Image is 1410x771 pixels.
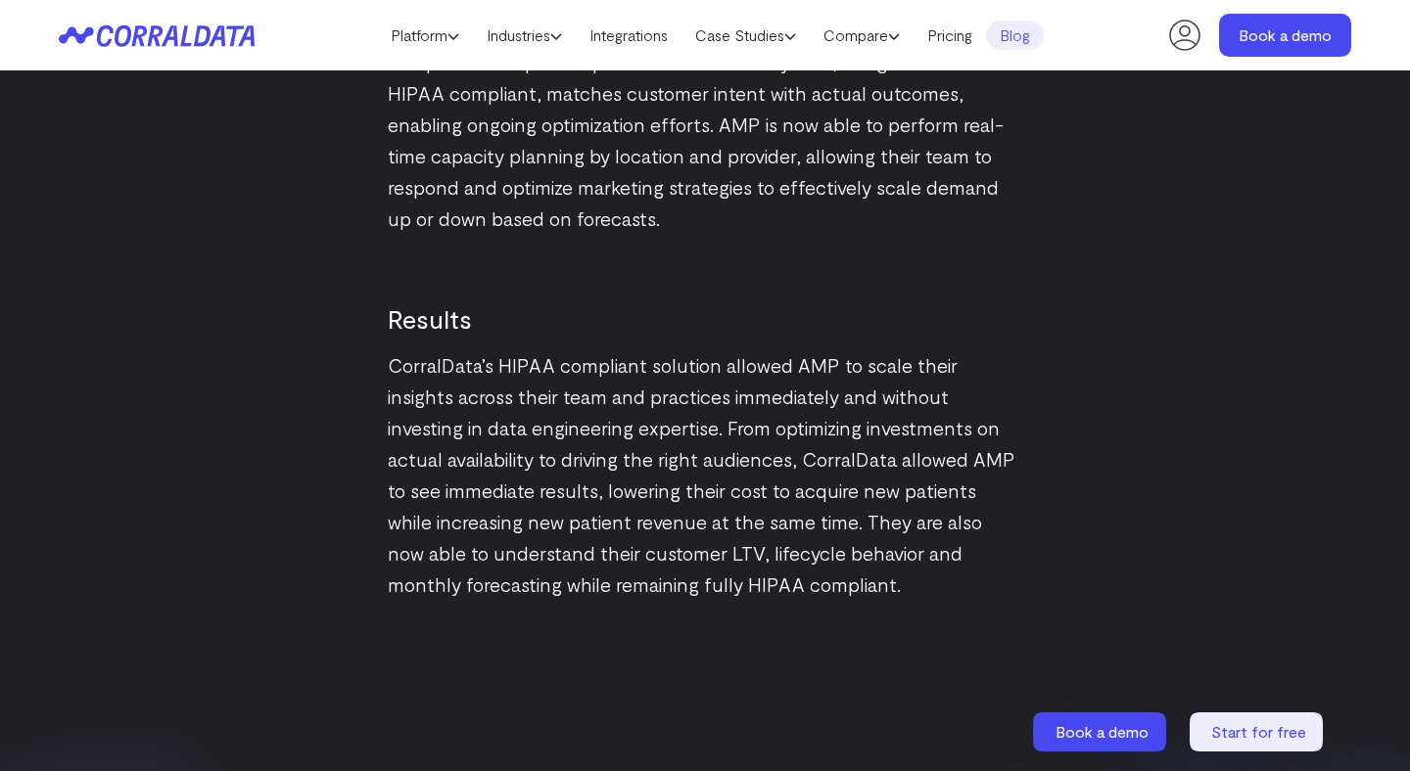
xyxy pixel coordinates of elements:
a: Case Studies [681,21,810,50]
a: Book a demo [1033,712,1170,751]
a: Compare [810,21,914,50]
a: Blog [986,21,1044,50]
a: Industries [473,21,576,50]
a: Integrations [576,21,681,50]
span: Book a demo [1056,722,1149,741]
a: Book a demo [1219,14,1351,57]
h2: Results [388,302,1022,335]
a: Platform [377,21,473,50]
p: CorralData’s HIPAA compliant solution allowed AMP to scale their insights across their team and p... [388,349,1022,600]
a: Start for free [1190,712,1327,751]
a: Pricing [914,21,986,50]
span: Start for free [1211,722,1306,741]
